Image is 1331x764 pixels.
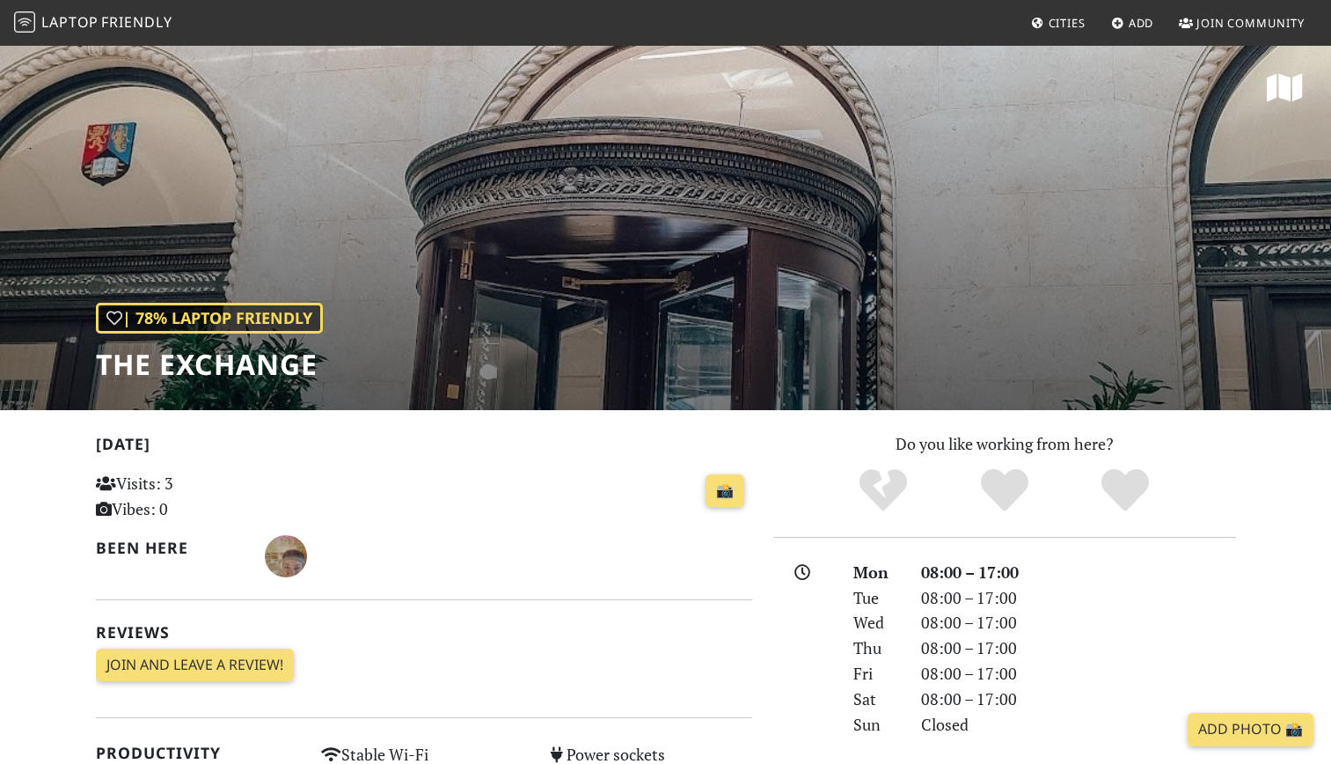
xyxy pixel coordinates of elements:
div: Mon [843,560,910,585]
span: Add [1129,15,1154,31]
h2: [DATE] [96,435,752,460]
div: Yes [944,466,1065,515]
div: Fri [843,661,910,687]
span: Laptop [41,12,99,32]
div: Closed [910,712,1247,738]
p: Do you like working from here? [773,431,1236,457]
div: 08:00 – 17:00 [910,585,1247,611]
h2: Been here [96,539,245,557]
a: LaptopFriendly LaptopFriendly [14,8,172,39]
a: Join and leave a review! [96,649,294,682]
div: 08:00 – 17:00 [910,610,1247,635]
a: Add Photo 📸 [1188,713,1313,746]
a: Join Community [1172,7,1312,39]
div: In general, do you like working from here? [96,303,323,334]
div: Definitely! [1064,466,1186,515]
div: 08:00 – 17:00 [910,560,1247,585]
a: Add [1104,7,1161,39]
h2: Reviews [96,623,752,642]
a: Cities [1024,7,1093,39]
div: 08:00 – 17:00 [910,687,1247,712]
div: No [823,466,944,515]
span: Join Community [1196,15,1305,31]
h2: Productivity [96,744,301,762]
div: Thu [843,635,910,661]
p: Visits: 3 Vibes: 0 [96,471,301,522]
img: LaptopFriendly [14,11,35,33]
div: 08:00 – 17:00 [910,661,1247,687]
span: Friendly [101,12,172,32]
div: Sat [843,687,910,712]
div: Tue [843,585,910,611]
a: 📸 [706,474,744,508]
div: Sun [843,712,910,738]
h1: The Exchange [96,348,323,381]
div: Wed [843,610,910,635]
img: 4382-bryoney.jpg [265,535,307,577]
span: Bryoney Cook [265,544,307,565]
span: Cities [1049,15,1086,31]
div: 08:00 – 17:00 [910,635,1247,661]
